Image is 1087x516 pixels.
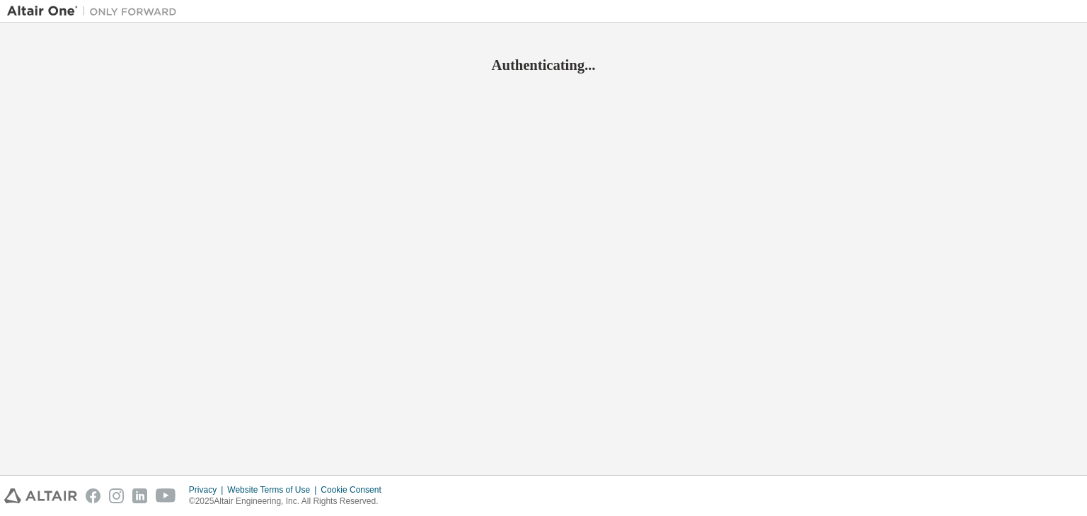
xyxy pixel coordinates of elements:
[189,496,390,508] p: © 2025 Altair Engineering, Inc. All Rights Reserved.
[109,488,124,503] img: instagram.svg
[156,488,176,503] img: youtube.svg
[321,484,389,496] div: Cookie Consent
[7,56,1080,74] h2: Authenticating...
[227,484,321,496] div: Website Terms of Use
[4,488,77,503] img: altair_logo.svg
[7,4,184,18] img: Altair One
[189,484,227,496] div: Privacy
[86,488,100,503] img: facebook.svg
[132,488,147,503] img: linkedin.svg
